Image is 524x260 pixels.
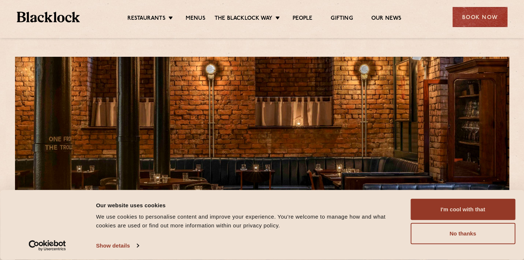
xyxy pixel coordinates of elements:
[453,7,508,27] div: Book Now
[186,15,205,23] a: Menus
[293,15,312,23] a: People
[96,240,138,251] a: Show details
[371,15,402,23] a: Our News
[127,15,166,23] a: Restaurants
[96,201,402,209] div: Our website uses cookies
[215,15,272,23] a: The Blacklock Way
[410,223,515,244] button: No thanks
[96,212,402,230] div: We use cookies to personalise content and improve your experience. You're welcome to manage how a...
[17,12,80,22] img: BL_Textured_Logo-footer-cropped.svg
[15,240,79,251] a: Usercentrics Cookiebot - opens in a new window
[331,15,353,23] a: Gifting
[410,199,515,220] button: I'm cool with that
